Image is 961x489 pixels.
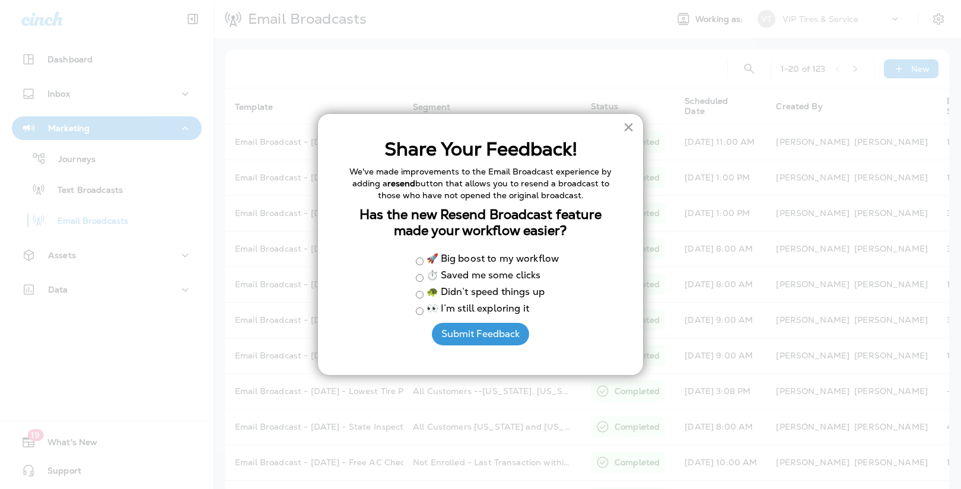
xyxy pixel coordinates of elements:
[427,287,545,299] label: 🐢 Didn’t speed things up
[387,178,415,189] strong: resend
[427,271,541,282] label: ⏱️ Saved me some clicks
[623,118,634,136] button: Close
[378,178,612,201] span: button that allows you to resend a broadcast to those who have not opened the original broadcast.
[349,166,614,189] span: We've made improvements to the Email Broadcast experience by adding a
[427,304,529,315] label: 👀 I’m still exploring it
[342,138,619,160] h2: Share Your Feedback!
[432,323,529,345] button: Submit Feedback
[427,254,559,265] label: 🚀 Big boost to my workflow
[342,207,619,239] h3: Has the new Resend Broadcast feature made your workflow easier?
